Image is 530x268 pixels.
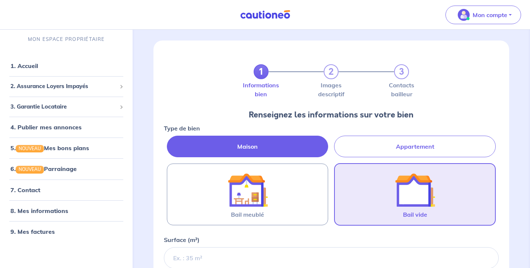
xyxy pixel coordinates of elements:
img: illu_furnished_lease.svg [228,170,268,210]
div: 6.NOUVEAUParrainage [3,161,130,176]
label: Appartement [334,136,496,157]
span: Bail meublé [231,210,264,219]
a: 8. Mes informations [10,207,68,214]
a: 7. Contact [10,186,40,194]
div: 2. Assurance Loyers Impayés [3,79,130,94]
label: Images descriptif [324,82,339,97]
div: 9. Mes factures [3,224,130,239]
label: Contacts bailleur [394,82,409,97]
div: 5.NOUVEAUMes bons plans [3,141,130,155]
a: 4. Publier mes annonces [10,123,82,131]
div: Renseignez les informations sur votre bien [164,109,499,121]
p: MON ESPACE PROPRIÉTAIRE [28,36,105,43]
button: illu_account_valid_menu.svgMon compte [445,6,521,24]
span: 3. Garantie Locataire [10,103,117,111]
p: Mon compte [473,10,507,19]
a: 1 [254,64,269,79]
img: illu_empty_lease.svg [395,170,435,210]
span: 2. Assurance Loyers Impayés [10,82,117,91]
a: 9. Mes factures [10,228,55,235]
img: Cautioneo [237,10,293,19]
div: 3. Garantie Locataire [3,100,130,114]
img: illu_account_valid_menu.svg [458,9,470,21]
label: Maison [167,136,329,157]
div: 1. Accueil [3,58,130,73]
div: 4. Publier mes annonces [3,120,130,135]
span: Bail vide [403,210,427,219]
a: 6.NOUVEAUParrainage [10,165,77,172]
p: Type de bien [164,124,200,133]
label: Informations bien [254,82,269,97]
div: 8. Mes informations [3,203,130,218]
a: 1. Accueil [10,62,38,70]
p: Surface (m²) [164,235,200,244]
a: 5.NOUVEAUMes bons plans [10,144,89,152]
div: 7. Contact [3,183,130,197]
